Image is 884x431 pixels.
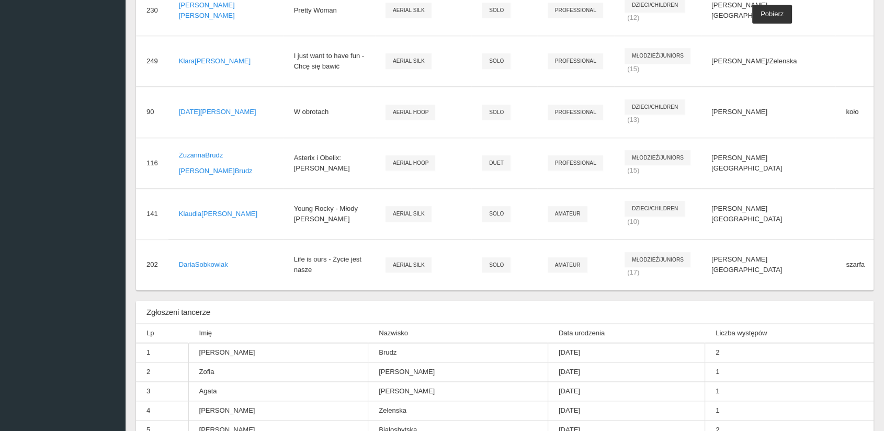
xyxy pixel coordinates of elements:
[179,209,273,219] p: Klaudia [PERSON_NAME]
[627,65,639,73] span: (15)
[482,3,511,18] span: Solo
[627,14,639,21] span: (12)
[625,201,685,216] span: Dzieci/Children
[548,155,603,171] span: Professional
[482,155,511,171] span: Duet
[627,166,639,174] span: (15)
[136,239,168,290] td: 202
[386,155,436,171] span: Aerial Hoop
[179,166,273,176] p: [PERSON_NAME] Brudz
[179,107,273,117] p: [DATE] [PERSON_NAME]
[284,138,375,188] td: Asterix i Obelix: [PERSON_NAME]
[835,86,883,137] td: koło
[548,105,603,120] span: Professional
[284,239,375,290] td: Life is ours - Życie jest nasze
[188,401,368,420] td: [PERSON_NAME]
[705,381,874,401] td: 1
[548,381,705,401] td: [DATE]
[548,401,705,420] td: [DATE]
[548,343,705,362] td: [DATE]
[136,343,188,362] td: 1
[386,206,432,221] span: Aerial Silk
[548,206,587,221] span: Amateur
[179,259,273,270] p: Daria Sobkowiak
[284,86,375,137] td: W obrotach
[368,343,548,362] td: Brudz
[701,239,835,290] td: [PERSON_NAME][GEOGRAPHIC_DATA]
[705,401,874,420] td: 1
[625,99,685,115] span: Dzieci/Children
[627,268,639,276] span: (17)
[368,401,548,420] td: Zelenska
[136,138,168,188] td: 116
[482,206,511,221] span: Solo
[627,218,639,225] span: (10)
[482,53,511,69] span: Solo
[368,362,548,381] td: [PERSON_NAME]
[705,362,874,381] td: 1
[136,401,188,420] td: 4
[548,362,705,381] td: [DATE]
[146,306,210,318] h6: Zgłoszeni tancerze
[368,381,548,401] td: [PERSON_NAME]
[625,150,690,165] span: Młodzież/Juniors
[188,343,368,362] td: [PERSON_NAME]
[548,257,587,273] span: Amateur
[284,36,375,86] td: I just want to have fun - Chcę się bawić
[386,3,432,18] span: Aerial Silk
[386,257,432,273] span: Aerial Silk
[136,324,188,343] th: Lp
[705,324,874,343] th: Liczba występów
[482,105,511,120] span: Solo
[136,381,188,401] td: 3
[136,36,168,86] td: 249
[179,150,273,161] p: Zuzanna Brudz
[188,381,368,401] td: Agata
[136,362,188,381] td: 2
[284,188,375,239] td: Young Rocky - Młody [PERSON_NAME]
[368,324,548,343] th: Nazwisko
[386,105,436,120] span: Aerial Hoop
[548,324,705,343] th: Data urodzenia
[701,138,835,188] td: [PERSON_NAME][GEOGRAPHIC_DATA]
[627,116,639,123] span: (13)
[835,239,883,290] td: szarfa
[136,86,168,137] td: 90
[701,188,835,239] td: [PERSON_NAME][GEOGRAPHIC_DATA]
[701,86,835,137] td: [PERSON_NAME]
[548,53,603,69] span: Professional
[701,36,835,86] td: [PERSON_NAME]/Zelenska
[136,188,168,239] td: 141
[179,56,273,66] p: Klara [PERSON_NAME]
[482,257,511,273] span: Solo
[705,343,874,362] td: 2
[188,362,368,381] td: Zofia
[625,48,690,63] span: Młodzież/Juniors
[548,3,603,18] span: Professional
[188,324,368,343] th: Imię
[386,53,432,69] span: Aerial Silk
[625,252,690,267] span: Młodzież/Juniors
